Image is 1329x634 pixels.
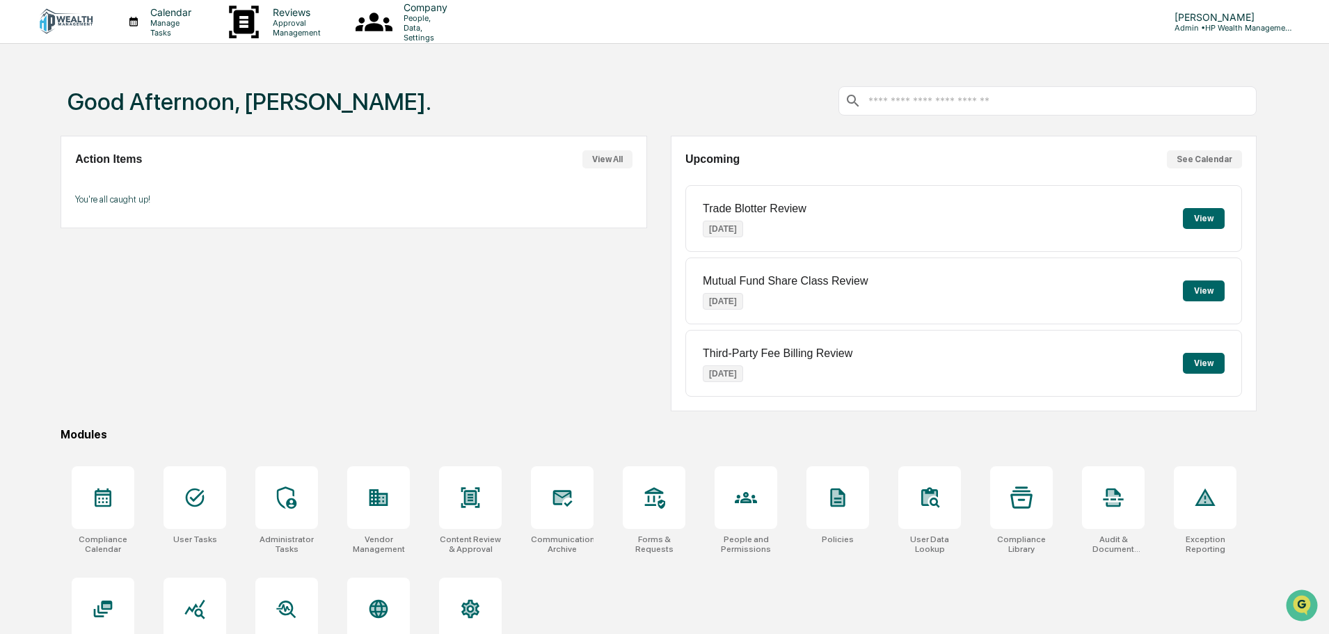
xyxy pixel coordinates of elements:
p: Trade Blotter Review [703,203,806,215]
p: Approval Management [262,18,328,38]
div: User Data Lookup [898,534,961,554]
p: Third-Party Fee Billing Review [703,347,852,360]
p: Calendar [139,6,198,18]
p: [DATE] [703,221,743,237]
img: 8933085812038_c878075ebb4cc5468115_72.jpg [29,106,54,132]
span: • [116,189,120,200]
span: Data Lookup [28,274,88,287]
div: Compliance Library [990,534,1053,554]
span: Attestations [115,247,173,261]
p: Mutual Fund Share Class Review [703,275,868,287]
div: Administrator Tasks [255,534,318,554]
p: Company [392,1,454,13]
div: People and Permissions [715,534,777,554]
div: Content Review & Approval [439,534,502,554]
img: logo [33,8,100,35]
button: View [1183,353,1225,374]
span: Preclearance [28,247,90,261]
div: Communications Archive [531,534,594,554]
span: Pylon [138,308,168,318]
div: Modules [61,428,1257,441]
span: [PERSON_NAME] [43,189,113,200]
button: See all [216,152,253,168]
div: Policies [822,534,854,544]
div: We're available if you need us! [63,120,191,132]
p: People, Data, Settings [392,13,454,42]
div: Exception Reporting [1174,534,1236,554]
div: Audit & Document Logs [1082,534,1145,554]
div: 🔎 [14,275,25,286]
p: Reviews [262,6,328,18]
p: Manage Tasks [139,18,198,38]
div: 🗄️ [101,248,112,260]
h2: Action Items [75,153,142,166]
div: Start new chat [63,106,228,120]
div: Compliance Calendar [72,534,134,554]
iframe: Open customer support [1284,588,1322,626]
p: You're all caught up! [75,194,632,205]
button: View All [582,150,632,168]
div: User Tasks [173,534,217,544]
p: [DATE] [703,365,743,382]
button: Start new chat [237,111,253,127]
button: See Calendar [1167,150,1242,168]
img: 1746055101610-c473b297-6a78-478c-a979-82029cc54cd1 [28,190,39,201]
div: Past conversations [14,154,93,166]
div: 🖐️ [14,248,25,260]
span: [DATE] [123,189,152,200]
button: View [1183,280,1225,301]
p: [DATE] [703,293,743,310]
a: 🖐️Preclearance [8,241,95,267]
h2: Upcoming [685,153,740,166]
div: Vendor Management [347,534,410,554]
button: View [1183,208,1225,229]
a: Powered byPylon [98,307,168,318]
a: 🔎Data Lookup [8,268,93,293]
h1: Good Afternoon, [PERSON_NAME]. [67,88,431,116]
img: Jack Rasmussen [14,176,36,198]
p: Admin • HP Wealth Management, LLC [1163,23,1293,33]
p: [PERSON_NAME] [1163,11,1293,23]
a: 🗄️Attestations [95,241,178,267]
div: Forms & Requests [623,534,685,554]
p: How can we help? [14,29,253,51]
img: 1746055101610-c473b297-6a78-478c-a979-82029cc54cd1 [14,106,39,132]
